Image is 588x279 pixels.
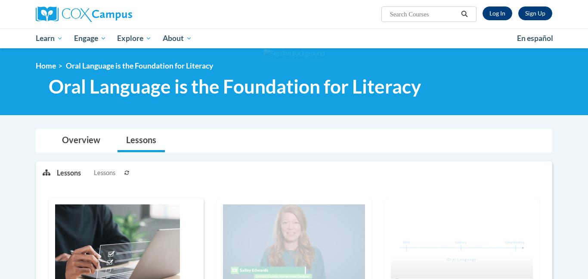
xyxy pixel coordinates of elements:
[94,168,115,178] span: Lessons
[163,33,192,44] span: About
[518,6,552,20] a: Register
[389,9,458,19] input: Search Courses
[36,61,56,70] a: Home
[30,28,68,48] a: Learn
[36,33,63,44] span: Learn
[36,6,199,22] a: Cox Campus
[118,129,165,152] a: Lessons
[458,9,471,19] button: Search
[66,61,213,70] span: Oral Language is the Foundation for Literacy
[53,129,109,152] a: Overview
[117,33,152,44] span: Explore
[111,28,157,48] a: Explore
[511,29,559,47] a: En español
[57,168,81,178] p: Lessons
[263,49,325,58] img: Section background
[483,6,512,20] a: Log In
[157,28,198,48] a: About
[391,204,533,279] img: Course Image
[49,75,421,98] span: Oral Language is the Foundation for Literacy
[36,6,132,22] img: Cox Campus
[23,28,565,48] div: Main menu
[74,33,106,44] span: Engage
[68,28,112,48] a: Engage
[517,34,553,43] span: En español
